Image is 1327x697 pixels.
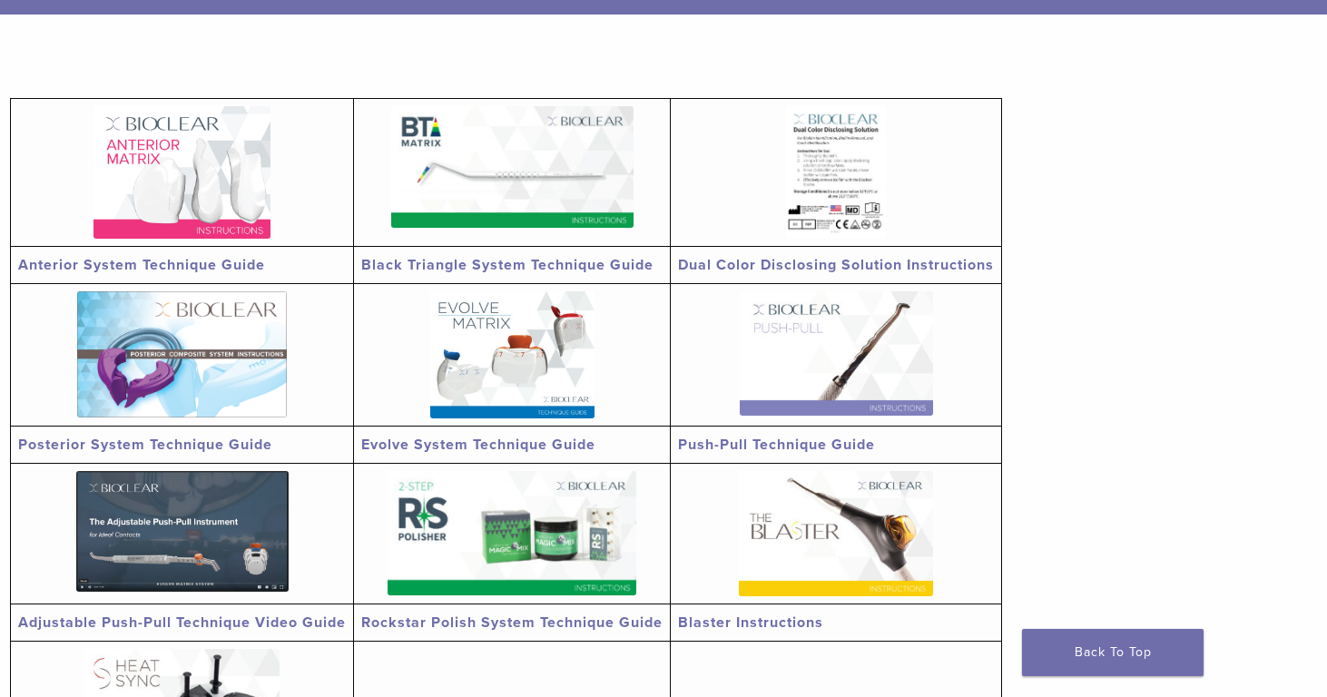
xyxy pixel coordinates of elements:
[678,614,823,632] a: Blaster Instructions
[678,256,994,274] a: Dual Color Disclosing Solution Instructions
[361,436,595,454] a: Evolve System Technique Guide
[1022,629,1204,676] a: Back To Top
[361,614,663,632] a: Rockstar Polish System Technique Guide
[18,256,265,274] a: Anterior System Technique Guide
[361,256,654,274] a: Black Triangle System Technique Guide
[18,436,272,454] a: Posterior System Technique Guide
[678,436,875,454] a: Push-Pull Technique Guide
[18,614,346,632] a: Adjustable Push-Pull Technique Video Guide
